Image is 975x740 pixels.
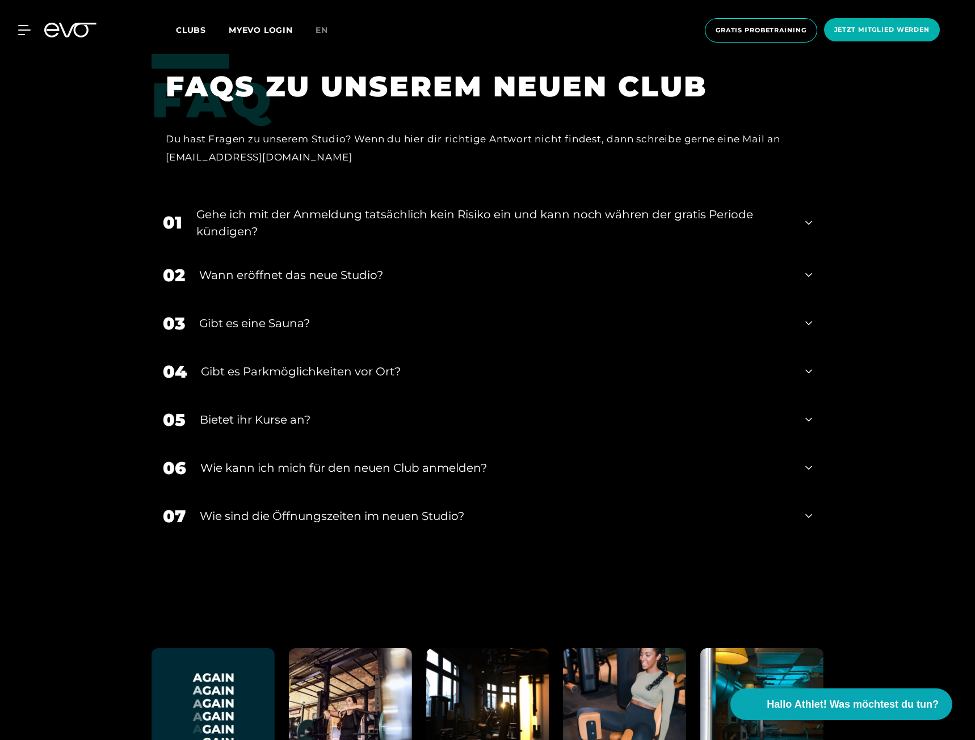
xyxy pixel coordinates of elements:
[200,459,791,476] div: Wie kann ich mich für den neuen Club anmelden?
[163,455,186,481] div: 06
[163,311,185,336] div: 03
[767,697,939,712] span: Hallo Athlet! Was möchtest du tun?
[730,688,952,720] button: Hallo Athlet! Was möchtest du tun?
[163,407,186,433] div: 05
[200,508,791,525] div: ​Wie sind die Öffnungszeiten im neuen Studio?
[163,210,182,235] div: 01
[229,25,293,35] a: MYEVO LOGIN
[176,24,229,35] a: Clubs
[163,359,187,384] div: 04
[201,363,791,380] div: Gibt es Parkmöglichkeiten vor Ort?
[200,411,791,428] div: Bietet ihr Kurse an?
[316,25,328,35] span: en
[701,18,821,43] a: Gratis Probetraining
[316,24,342,37] a: en
[176,25,206,35] span: Clubs
[166,68,795,105] h1: FAQS ZU UNSEREM NEUEN CLUB
[199,315,791,332] div: Gibt es eine Sauna?
[834,25,930,35] span: Jetzt Mitglied werden
[199,267,791,284] div: Wann eröffnet das neue Studio?
[716,26,806,35] span: Gratis Probetraining
[166,130,795,167] div: Du hast Fragen zu unserem Studio? Wenn du hier dir richtige Antwort nicht findest, dann schreibe ...
[196,206,791,240] div: Gehe ich mit der Anmeldung tatsächlich kein Risiko ein und kann noch währen der gratis Periode kü...
[163,504,186,529] div: 07
[821,18,943,43] a: Jetzt Mitglied werden
[163,263,185,288] div: 02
